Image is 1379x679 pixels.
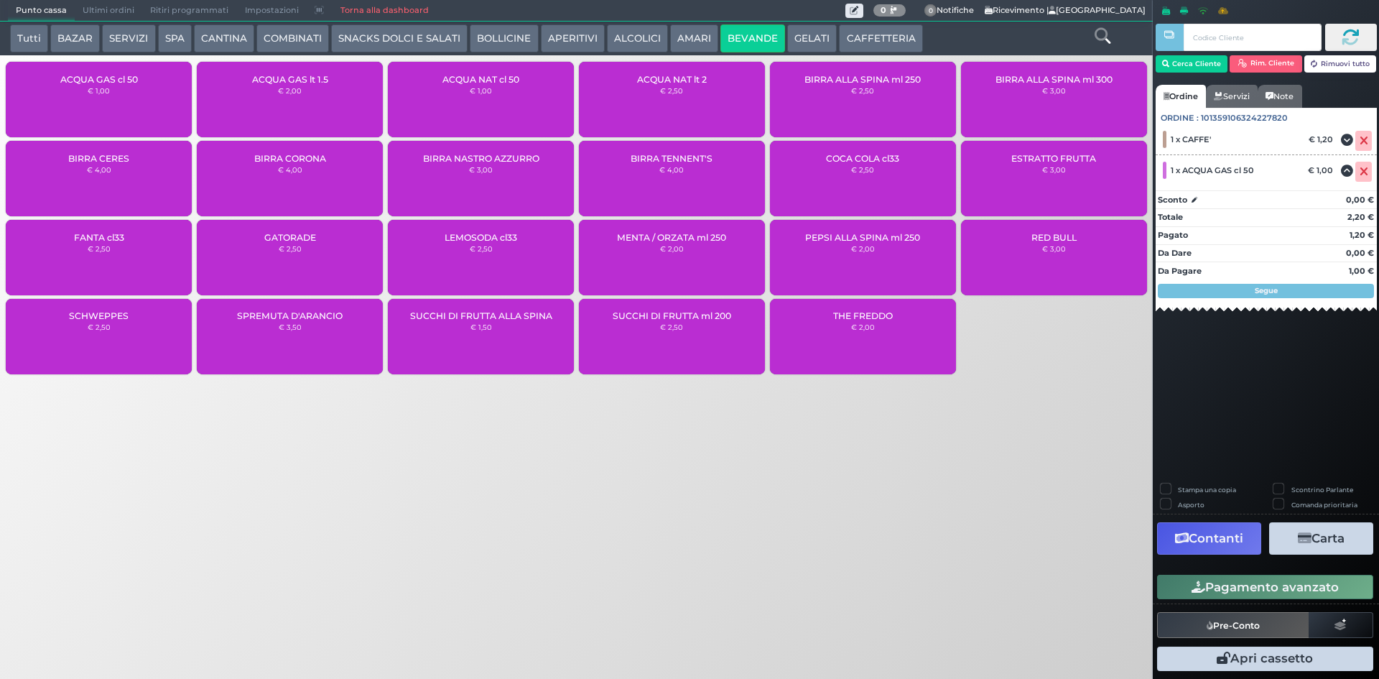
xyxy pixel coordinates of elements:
[1157,575,1373,599] button: Pagamento avanzato
[1161,112,1199,124] span: Ordine :
[1306,134,1340,144] div: € 1,20
[1171,134,1211,144] span: 1 x CAFFE'
[1258,85,1301,108] a: Note
[660,86,683,95] small: € 2,50
[1042,165,1066,174] small: € 3,00
[1158,194,1187,206] strong: Sconto
[237,310,343,321] span: SPREMUTA D'ARANCIO
[1156,85,1206,108] a: Ordine
[1304,55,1377,73] button: Rimuovi tutto
[470,244,493,253] small: € 2,50
[1157,647,1373,671] button: Apri cassetto
[74,232,124,243] span: FANTA cl33
[1171,165,1254,175] span: 1 x ACQUA GAS cl 50
[194,24,254,53] button: CANTINA
[237,1,307,21] span: Impostazioni
[613,310,731,321] span: SUCCHI DI FRUTTA ml 200
[1184,24,1321,51] input: Codice Cliente
[142,1,236,21] span: Ritiri programmati
[469,165,493,174] small: € 3,00
[659,165,684,174] small: € 4,00
[50,24,100,53] button: BAZAR
[1350,230,1374,240] strong: 1,20 €
[278,165,302,174] small: € 4,00
[1157,522,1261,555] button: Contanti
[1206,85,1258,108] a: Servizi
[331,24,468,53] button: SNACKS DOLCI E SALATI
[278,86,302,95] small: € 2,00
[833,310,893,321] span: THE FREDDO
[881,5,886,15] b: 0
[88,323,111,331] small: € 2,50
[1349,266,1374,276] strong: 1,00 €
[1042,86,1066,95] small: € 3,00
[1156,55,1228,73] button: Cerca Cliente
[88,86,110,95] small: € 1,00
[631,153,712,164] span: BIRRA TENNENT'S
[826,153,899,164] span: COCA COLA cl33
[10,24,48,53] button: Tutti
[851,165,874,174] small: € 2,50
[851,244,875,253] small: € 2,00
[787,24,837,53] button: GELATI
[256,24,329,53] button: COMBINATI
[660,244,684,253] small: € 2,00
[1306,165,1340,175] div: € 1,00
[1255,286,1278,295] strong: Segue
[423,153,539,164] span: BIRRA NASTRO AZZURRO
[470,86,492,95] small: € 1,00
[88,244,111,253] small: € 2,50
[1157,612,1309,638] button: Pre-Conto
[804,74,921,85] span: BIRRA ALLA SPINA ml 250
[69,310,129,321] span: SCHWEPPES
[470,323,492,331] small: € 1,50
[839,24,922,53] button: CAFFETTERIA
[720,24,785,53] button: BEVANDE
[279,323,302,331] small: € 3,50
[851,323,875,331] small: € 2,00
[158,24,192,53] button: SPA
[1011,153,1096,164] span: ESTRATTO FRUTTA
[1291,500,1357,509] label: Comanda prioritaria
[1269,522,1373,555] button: Carta
[1291,485,1353,494] label: Scontrino Parlante
[541,24,605,53] button: APERITIVI
[660,323,683,331] small: € 2,50
[1346,248,1374,258] strong: 0,00 €
[1346,195,1374,205] strong: 0,00 €
[410,310,552,321] span: SUCCHI DI FRUTTA ALLA SPINA
[1158,230,1188,240] strong: Pagato
[445,232,517,243] span: LEMOSODA cl33
[87,165,111,174] small: € 4,00
[617,232,726,243] span: MENTA / ORZATA ml 250
[102,24,155,53] button: SERVIZI
[1347,212,1374,222] strong: 2,20 €
[332,1,436,21] a: Torna alla dashboard
[805,232,920,243] span: PEPSI ALLA SPINA ml 250
[68,153,129,164] span: BIRRA CERES
[1042,244,1066,253] small: € 3,00
[75,1,142,21] span: Ultimi ordini
[637,74,707,85] span: ACQUA NAT lt 2
[252,74,328,85] span: ACQUA GAS lt 1.5
[1178,485,1236,494] label: Stampa una copia
[1158,248,1192,258] strong: Da Dare
[1230,55,1302,73] button: Rim. Cliente
[254,153,326,164] span: BIRRA CORONA
[264,232,316,243] span: GATORADE
[924,4,937,17] span: 0
[8,1,75,21] span: Punto cassa
[60,74,138,85] span: ACQUA GAS cl 50
[851,86,874,95] small: € 2,50
[670,24,718,53] button: AMARI
[1031,232,1077,243] span: RED BULL
[279,244,302,253] small: € 2,50
[607,24,668,53] button: ALCOLICI
[1158,212,1183,222] strong: Totale
[470,24,538,53] button: BOLLICINE
[442,74,519,85] span: ACQUA NAT cl 50
[995,74,1113,85] span: BIRRA ALLA SPINA ml 300
[1178,500,1204,509] label: Asporto
[1201,112,1288,124] span: 101359106324227820
[1158,266,1202,276] strong: Da Pagare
